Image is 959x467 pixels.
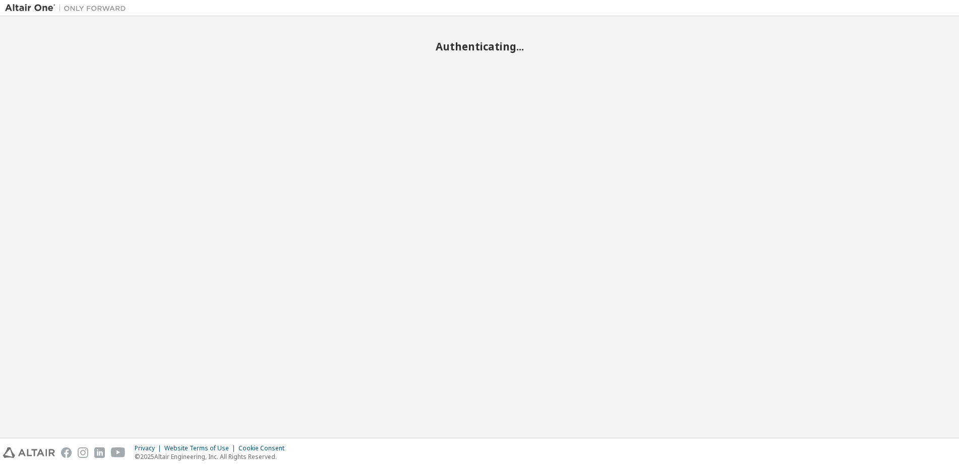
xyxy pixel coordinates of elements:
[3,447,55,458] img: altair_logo.svg
[5,40,954,53] h2: Authenticating...
[94,447,105,458] img: linkedin.svg
[164,444,238,452] div: Website Terms of Use
[78,447,88,458] img: instagram.svg
[111,447,126,458] img: youtube.svg
[135,444,164,452] div: Privacy
[61,447,72,458] img: facebook.svg
[135,452,290,461] p: © 2025 Altair Engineering, Inc. All Rights Reserved.
[238,444,290,452] div: Cookie Consent
[5,3,131,13] img: Altair One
